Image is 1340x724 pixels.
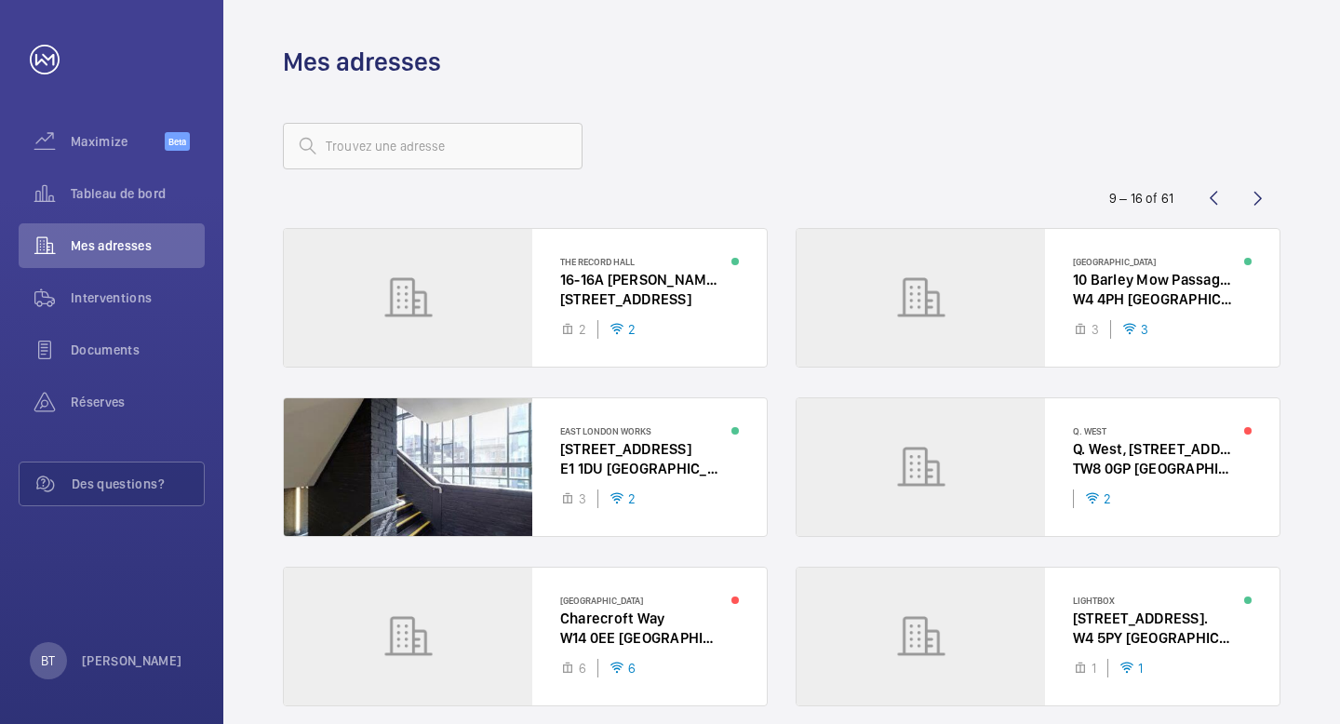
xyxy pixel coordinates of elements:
[71,341,205,359] span: Documents
[71,132,165,151] span: Maximize
[71,184,205,203] span: Tableau de bord
[283,123,583,169] input: Trouvez une adresse
[41,651,55,670] p: BT
[283,45,441,79] h1: Mes adresses
[71,288,205,307] span: Interventions
[71,393,205,411] span: Réserves
[82,651,182,670] p: [PERSON_NAME]
[71,236,205,255] span: Mes adresses
[1109,189,1173,208] div: 9 – 16 of 61
[72,475,204,493] span: Des questions?
[165,132,190,151] span: Beta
